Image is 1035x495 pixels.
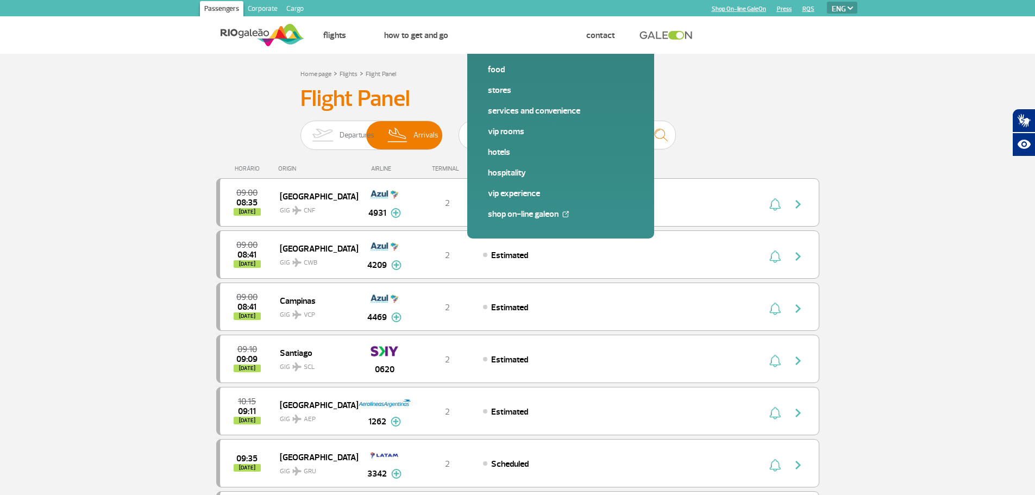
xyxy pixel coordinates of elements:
[234,417,261,424] span: [DATE]
[292,310,302,319] img: destiny_airplane.svg
[304,415,316,424] span: AEP
[1012,133,1035,156] button: Abrir recursos assistivos.
[236,241,258,249] span: 2025-08-26 09:00:00
[488,208,633,220] a: Shop On-line GaleOn
[304,258,317,268] span: CWB
[491,302,528,313] span: Estimated
[382,121,414,149] img: slider-desembarque
[236,355,258,363] span: 2025-08-26 09:09:00
[792,250,805,263] img: seta-direita-painel-voo.svg
[234,464,261,472] span: [DATE]
[334,67,337,79] a: >
[340,70,357,78] a: Flights
[292,206,302,215] img: destiny_airplane.svg
[792,459,805,472] img: seta-direita-painel-voo.svg
[488,84,633,96] a: Stores
[280,346,349,360] span: Santiago
[280,356,349,372] span: GIG
[792,302,805,315] img: seta-direita-painel-voo.svg
[236,293,258,301] span: 2025-08-26 09:00:00
[367,259,387,272] span: 4209
[300,85,735,112] h3: Flight Panel
[586,30,615,41] a: Contact
[280,252,349,268] span: GIG
[237,346,257,353] span: 2025-08-26 09:10:00
[304,310,315,320] span: VCP
[1012,109,1035,156] div: Plugin de acessibilidade da Hand Talk.
[769,302,781,315] img: sino-painel-voo.svg
[243,1,282,18] a: Corporate
[488,187,633,199] a: VIP Experience
[366,70,396,78] a: Flight Panel
[280,293,349,308] span: Campinas
[236,189,258,197] span: 2025-08-26 09:00:00
[280,461,349,477] span: GIG
[236,455,258,462] span: 2025-08-26 09:35:00
[488,146,633,158] a: Hotels
[304,206,315,216] span: CNF
[445,302,450,313] span: 2
[445,459,450,469] span: 2
[769,250,781,263] img: sino-painel-voo.svg
[777,5,792,12] a: Press
[219,165,279,172] div: HORÁRIO
[280,304,349,320] span: GIG
[280,200,349,216] span: GIG
[486,30,548,41] a: Explore RIOgaleão
[280,409,349,424] span: GIG
[445,406,450,417] span: 2
[491,459,529,469] span: Scheduled
[238,408,256,415] span: 2025-08-26 09:11:00
[1012,109,1035,133] button: Abrir tradutor de língua de sinais.
[323,30,346,41] a: Flights
[368,415,386,428] span: 1262
[445,250,450,261] span: 2
[368,206,386,220] span: 4931
[391,469,402,479] img: mais-info-painel-voo.svg
[280,189,349,203] span: [GEOGRAPHIC_DATA]
[491,354,528,365] span: Estimated
[769,406,781,419] img: sino-painel-voo.svg
[391,208,401,218] img: mais-info-painel-voo.svg
[292,415,302,423] img: destiny_airplane.svg
[769,459,781,472] img: sino-painel-voo.svg
[305,121,340,149] img: slider-embarque
[375,363,394,376] span: 0620
[237,251,256,259] span: 2025-08-26 08:41:00
[459,121,676,149] input: Flight, city or airline
[280,241,349,255] span: [GEOGRAPHIC_DATA]
[391,260,402,270] img: mais-info-painel-voo.svg
[292,362,302,371] img: destiny_airplane.svg
[234,365,261,372] span: [DATE]
[360,67,363,79] a: >
[280,398,349,412] span: [GEOGRAPHIC_DATA]
[488,126,633,137] a: VIP Rooms
[412,165,482,172] div: TERMINAL
[367,467,387,480] span: 3342
[304,362,315,372] span: SCL
[445,198,450,209] span: 2
[236,199,258,206] span: 2025-08-26 08:35:00
[391,417,401,427] img: mais-info-painel-voo.svg
[391,312,402,322] img: mais-info-painel-voo.svg
[802,5,814,12] a: RQS
[278,165,357,172] div: ORIGIN
[234,260,261,268] span: [DATE]
[280,450,349,464] span: [GEOGRAPHIC_DATA]
[200,1,243,18] a: Passengers
[304,467,316,477] span: GRU
[357,165,412,172] div: AIRLINE
[491,250,528,261] span: Estimated
[234,312,261,320] span: [DATE]
[340,121,374,149] span: Departures
[769,354,781,367] img: sino-painel-voo.svg
[792,406,805,419] img: seta-direita-painel-voo.svg
[712,5,766,12] a: Shop On-line GaleOn
[488,64,633,76] a: Food
[300,70,331,78] a: Home page
[367,311,387,324] span: 4469
[491,406,528,417] span: Estimated
[282,1,308,18] a: Cargo
[769,198,781,211] img: sino-painel-voo.svg
[384,30,448,41] a: How to get and go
